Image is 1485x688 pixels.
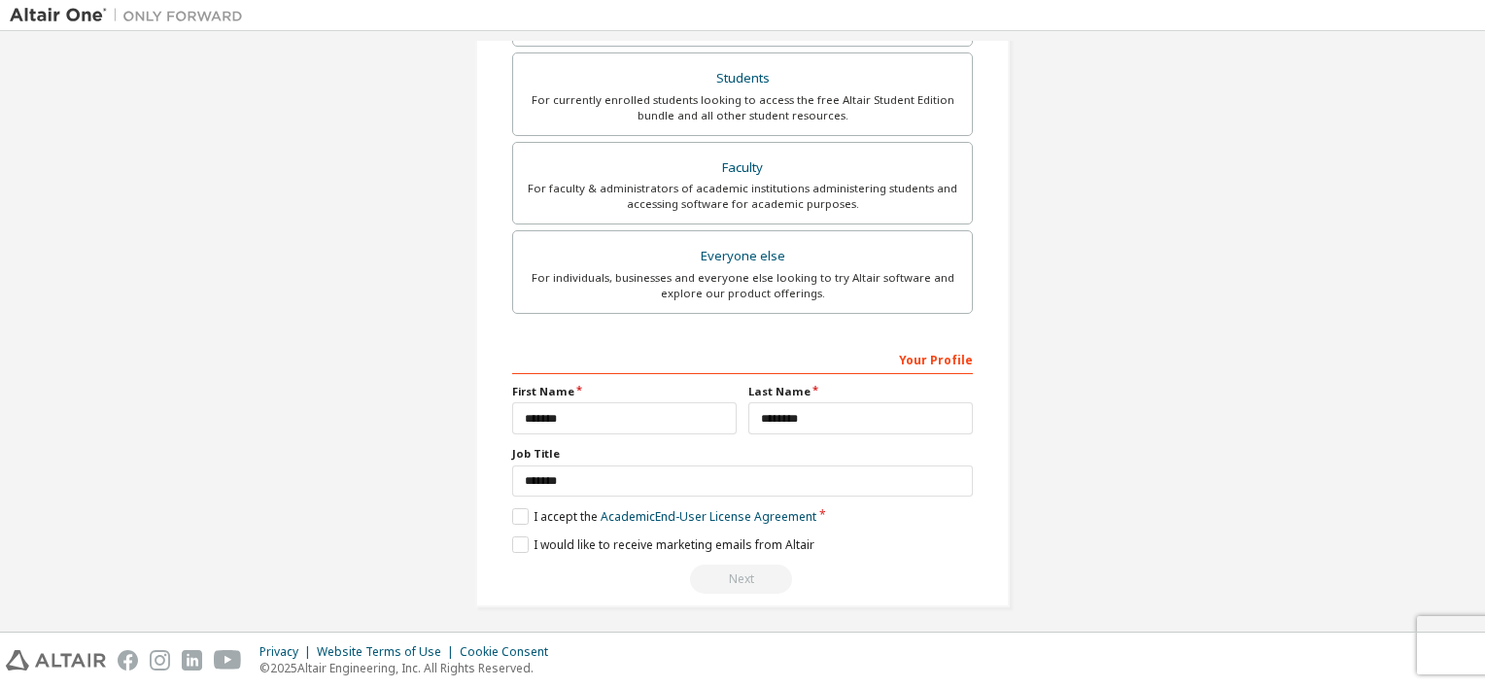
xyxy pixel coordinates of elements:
[512,343,973,374] div: Your Profile
[6,650,106,671] img: altair_logo.svg
[214,650,242,671] img: youtube.svg
[525,155,960,182] div: Faculty
[317,644,460,660] div: Website Terms of Use
[512,446,973,462] label: Job Title
[748,384,973,399] label: Last Name
[525,181,960,212] div: For faculty & administrators of academic institutions administering students and accessing softwa...
[182,650,202,671] img: linkedin.svg
[601,508,816,525] a: Academic End-User License Agreement
[525,65,960,92] div: Students
[259,660,560,676] p: © 2025 Altair Engineering, Inc. All Rights Reserved.
[150,650,170,671] img: instagram.svg
[512,508,816,525] label: I accept the
[525,270,960,301] div: For individuals, businesses and everyone else looking to try Altair software and explore our prod...
[460,644,560,660] div: Cookie Consent
[118,650,138,671] img: facebook.svg
[512,536,814,553] label: I would like to receive marketing emails from Altair
[525,92,960,123] div: For currently enrolled students looking to access the free Altair Student Edition bundle and all ...
[259,644,317,660] div: Privacy
[10,6,253,25] img: Altair One
[512,384,737,399] label: First Name
[525,243,960,270] div: Everyone else
[512,565,973,594] div: Read and acccept EULA to continue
